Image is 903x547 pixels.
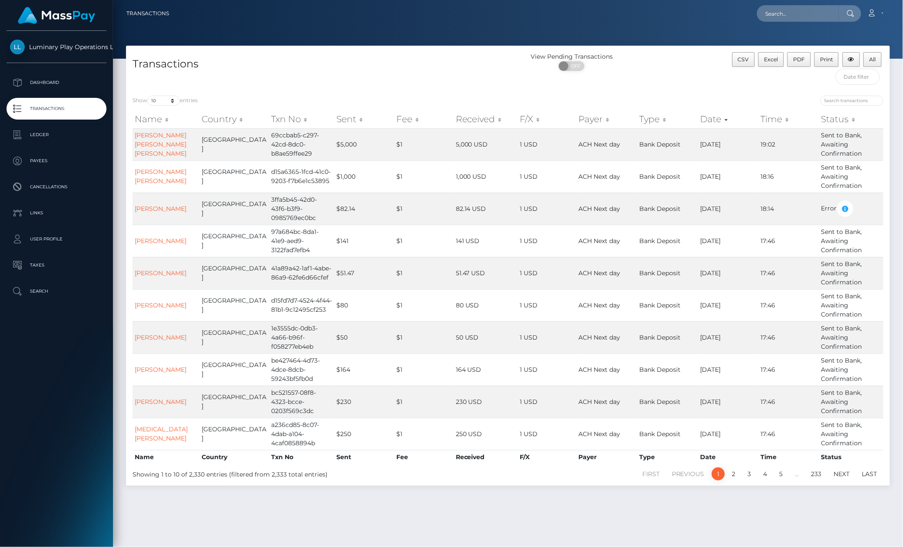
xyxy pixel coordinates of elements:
td: $80 [334,289,394,321]
td: Sent to Bank, Awaiting Confirmation [819,321,883,354]
td: [DATE] [698,354,759,386]
a: [PERSON_NAME] [PERSON_NAME] [135,168,186,185]
td: 250 USD [454,418,518,450]
td: [DATE] [698,257,759,289]
a: 3 [743,467,756,480]
th: Country [199,450,269,464]
a: Next [829,467,855,480]
td: [DATE] [698,289,759,321]
td: 17:46 [759,257,819,289]
th: Name [133,450,199,464]
td: a236cd85-8c07-4dab-a104-4caf0858894b [269,418,334,450]
td: Sent to Bank, Awaiting Confirmation [819,225,883,257]
td: $164 [334,354,394,386]
div: Showing 1 to 10 of 2,330 entries (filtered from 2,333 total entries) [133,467,438,479]
p: Transactions [10,102,103,115]
p: Dashboard [10,76,103,89]
td: 164 USD [454,354,518,386]
a: [MEDICAL_DATA][PERSON_NAME] [135,425,188,442]
td: [DATE] [698,386,759,418]
td: [DATE] [698,128,759,160]
td: Bank Deposit [637,354,698,386]
a: Cancellations [7,176,106,198]
td: 1,000 USD [454,160,518,193]
span: ACH Next day [579,269,621,277]
td: 17:46 [759,321,819,354]
th: Sent [334,450,394,464]
p: Search [10,285,103,298]
td: d15a6365-1fcd-41c0-9203-f7b6e1c53895 [269,160,334,193]
th: Sent: activate to sort column ascending [334,110,394,128]
td: 1 USD [518,225,576,257]
td: 1 USD [518,289,576,321]
td: 69ccbab5-c297-42cd-8dc0-b8ae59ffee29 [269,128,334,160]
h4: Transactions [133,57,501,72]
a: 233 [807,467,827,480]
th: F/X: activate to sort column ascending [518,110,576,128]
td: Bank Deposit [637,386,698,418]
select: Showentries [147,96,180,106]
td: 51.47 USD [454,257,518,289]
th: F/X [518,450,576,464]
td: 97a684bc-8da1-41e9-aed9-3122fad7efb4 [269,225,334,257]
span: CSV [738,56,749,63]
td: $250 [334,418,394,450]
button: Print [814,52,839,67]
td: Sent to Bank, Awaiting Confirmation [819,160,883,193]
span: All [870,56,876,63]
td: [GEOGRAPHIC_DATA] [199,257,269,289]
a: 2 [727,467,740,480]
th: Country: activate to sort column ascending [199,110,269,128]
td: 1 USD [518,128,576,160]
a: Transactions [7,98,106,120]
td: [DATE] [698,193,759,225]
p: Taxes [10,259,103,272]
td: $230 [334,386,394,418]
th: Fee: activate to sort column ascending [395,110,454,128]
th: Txn No [269,450,334,464]
button: All [863,52,882,67]
th: Date: activate to sort column ascending [698,110,759,128]
td: 19:02 [759,128,819,160]
span: ACH Next day [579,173,621,180]
td: $141 [334,225,394,257]
td: $1 [395,321,454,354]
td: Sent to Bank, Awaiting Confirmation [819,418,883,450]
input: Search transactions [820,96,883,106]
td: [GEOGRAPHIC_DATA] [199,225,269,257]
a: [PERSON_NAME] [135,398,186,406]
td: [GEOGRAPHIC_DATA] [199,193,269,225]
td: Bank Deposit [637,418,698,450]
a: User Profile [7,228,106,250]
td: $1,000 [334,160,394,193]
td: Sent to Bank, Awaiting Confirmation [819,354,883,386]
th: Date [698,450,759,464]
td: [DATE] [698,321,759,354]
td: $5,000 [334,128,394,160]
td: 141 USD [454,225,518,257]
td: 1 USD [518,160,576,193]
td: 17:46 [759,354,819,386]
a: [PERSON_NAME] [135,205,186,213]
td: Bank Deposit [637,321,698,354]
td: 17:46 [759,386,819,418]
td: [DATE] [698,418,759,450]
td: Sent to Bank, Awaiting Confirmation [819,289,883,321]
td: [GEOGRAPHIC_DATA] [199,418,269,450]
a: [PERSON_NAME] [135,366,186,374]
a: [PERSON_NAME] [135,269,186,277]
input: Search... [757,5,839,22]
td: 18:16 [759,160,819,193]
td: $1 [395,386,454,418]
td: $1 [395,128,454,160]
span: ACH Next day [579,366,621,374]
img: Luminary Play Operations Limited [10,40,25,54]
td: 1 USD [518,354,576,386]
td: bc521557-08f8-4323-bcce-0203f569c3dc [269,386,334,418]
p: Payees [10,154,103,167]
td: Sent to Bank, Awaiting Confirmation [819,386,883,418]
a: [PERSON_NAME] [135,237,186,245]
td: $50 [334,321,394,354]
td: Bank Deposit [637,160,698,193]
td: [DATE] [698,225,759,257]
